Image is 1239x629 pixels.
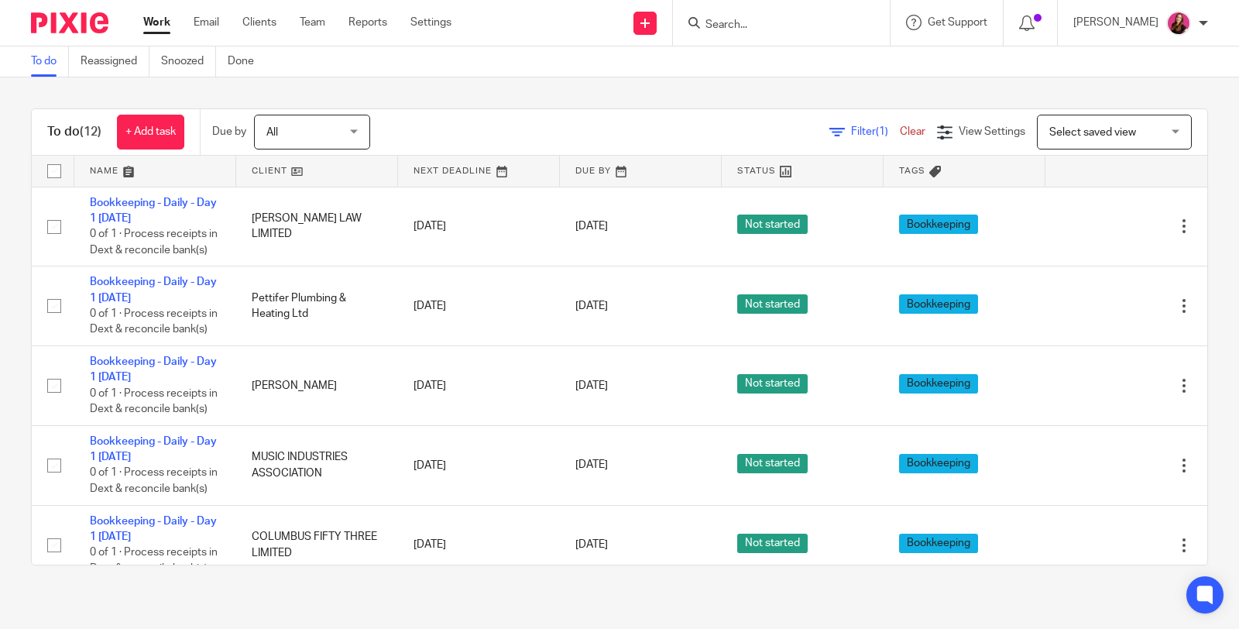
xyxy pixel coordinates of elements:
[90,388,218,415] span: 0 of 1 · Process receipts in Dext & reconcile bank(s)
[398,187,560,266] td: [DATE]
[737,294,808,314] span: Not started
[575,539,608,550] span: [DATE]
[899,374,978,394] span: Bookkeeping
[899,294,978,314] span: Bookkeeping
[194,15,219,30] a: Email
[959,126,1025,137] span: View Settings
[90,198,217,224] a: Bookkeeping - Daily - Day 1 [DATE]
[90,229,218,256] span: 0 of 1 · Process receipts in Dext & reconcile bank(s)
[236,266,398,346] td: Pettifer Plumbing & Heating Ltd
[143,15,170,30] a: Work
[398,266,560,346] td: [DATE]
[236,187,398,266] td: [PERSON_NAME] LAW LIMITED
[1073,15,1158,30] p: [PERSON_NAME]
[737,374,808,394] span: Not started
[90,516,217,542] a: Bookkeeping - Daily - Day 1 [DATE]
[899,215,978,234] span: Bookkeeping
[704,19,843,33] input: Search
[236,425,398,505] td: MUSIC INDUSTRIES ASSOCIATION
[851,126,900,137] span: Filter
[876,126,888,137] span: (1)
[81,46,149,77] a: Reassigned
[410,15,451,30] a: Settings
[31,12,108,33] img: Pixie
[899,454,978,473] span: Bookkeeping
[928,17,987,28] span: Get Support
[236,346,398,426] td: [PERSON_NAME]
[575,221,608,232] span: [DATE]
[398,425,560,505] td: [DATE]
[212,124,246,139] p: Due by
[737,215,808,234] span: Not started
[228,46,266,77] a: Done
[737,454,808,473] span: Not started
[900,126,925,137] a: Clear
[899,534,978,553] span: Bookkeeping
[90,308,218,335] span: 0 of 1 · Process receipts in Dext & reconcile bank(s)
[1166,11,1191,36] img: 21.png
[117,115,184,150] a: + Add task
[31,46,69,77] a: To do
[90,356,217,383] a: Bookkeeping - Daily - Day 1 [DATE]
[899,167,925,175] span: Tags
[300,15,325,30] a: Team
[575,460,608,471] span: [DATE]
[161,46,216,77] a: Snoozed
[80,125,101,138] span: (12)
[575,380,608,391] span: [DATE]
[398,346,560,426] td: [DATE]
[1049,127,1136,138] span: Select saved view
[90,277,217,303] a: Bookkeeping - Daily - Day 1 [DATE]
[348,15,387,30] a: Reports
[575,301,608,311] span: [DATE]
[90,436,217,462] a: Bookkeeping - Daily - Day 1 [DATE]
[242,15,276,30] a: Clients
[266,127,278,138] span: All
[47,124,101,140] h1: To do
[737,534,808,553] span: Not started
[236,505,398,585] td: COLUMBUS FIFTY THREE LIMITED
[90,468,218,495] span: 0 of 1 · Process receipts in Dext & reconcile bank(s)
[398,505,560,585] td: [DATE]
[90,548,218,575] span: 0 of 1 · Process receipts in Dext & reconcile bank(s)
